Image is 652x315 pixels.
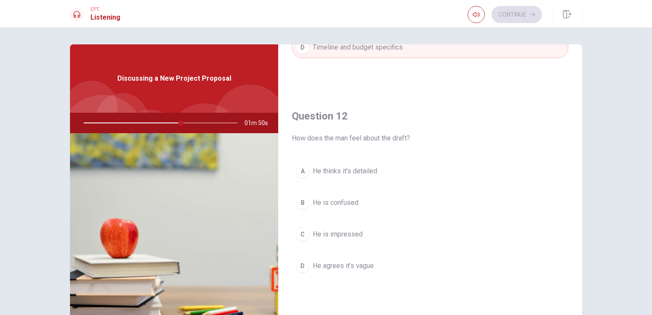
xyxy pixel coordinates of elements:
span: He thinks it’s detailed [313,166,377,176]
div: C [296,227,309,241]
div: D [296,259,309,273]
div: B [296,196,309,210]
div: A [296,164,309,178]
span: EPT [90,6,120,12]
span: He is impressed [313,229,363,239]
button: DTimeline and budget specifics [292,37,568,58]
span: How does the man feel about the draft? [292,133,568,143]
span: Discussing a New Project Proposal [117,73,231,84]
button: DHe agrees it’s vague [292,255,568,277]
span: Timeline and budget specifics [313,42,403,52]
button: CHe is impressed [292,224,568,245]
span: He agrees it’s vague [313,261,374,271]
div: D [296,41,309,54]
button: AHe thinks it’s detailed [292,160,568,182]
h1: Listening [90,12,120,23]
span: He is confused [313,198,358,208]
span: 01m 50s [244,113,275,133]
h4: Question 12 [292,109,568,123]
button: BHe is confused [292,192,568,213]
